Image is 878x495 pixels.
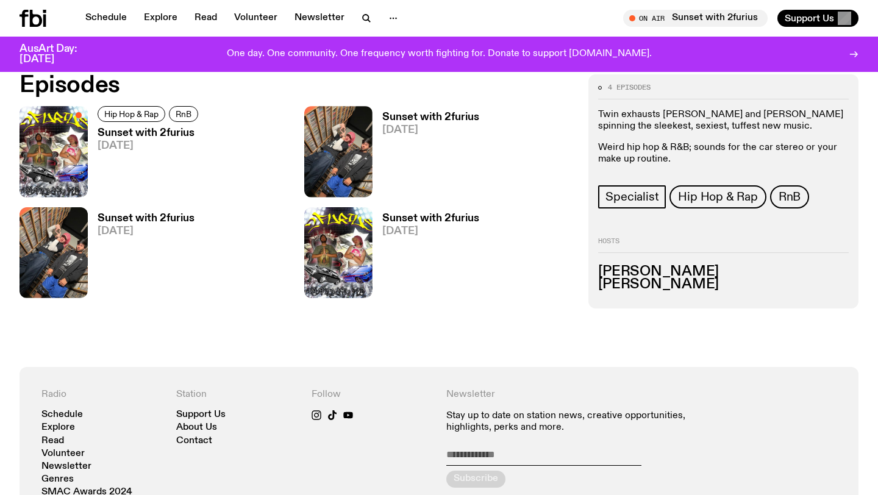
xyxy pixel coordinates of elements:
span: [DATE] [382,226,479,237]
a: Genres [41,475,74,484]
a: Read [41,436,64,446]
a: Sunset with 2furius[DATE] [373,112,479,197]
h4: Station [176,389,296,401]
span: [DATE] [382,125,479,135]
h3: Sunset with 2furius [98,213,195,224]
span: Hip Hop & Rap [678,190,757,204]
a: Newsletter [41,462,91,471]
a: Sunset with 2furius[DATE] [373,213,479,298]
p: Weird hip hop & R&B; sounds for the car stereo or your make up routine. [598,142,849,165]
h3: Sunset with 2furius [382,112,479,123]
a: Schedule [78,10,134,27]
h3: [PERSON_NAME] [598,278,849,291]
a: Specialist [598,185,666,208]
span: RnB [779,190,801,204]
a: Hip Hop & Rap [669,185,766,208]
a: Volunteer [227,10,285,27]
p: Stay up to date on station news, creative opportunities, highlights, perks and more. [446,410,702,433]
a: Support Us [176,410,226,419]
a: RnB [169,106,198,122]
p: Twin exhausts [PERSON_NAME] and [PERSON_NAME] spinning the sleekest, sexiest, tuffest new music. [598,109,849,132]
a: About Us [176,423,217,432]
a: Sunset with 2furius[DATE] [88,213,195,298]
span: Specialist [605,190,659,204]
span: 4 episodes [608,84,651,91]
img: In the style of cheesy 2000s hip hop mixtapes - Mateo on the left has his hands clapsed in prayer... [304,207,373,298]
a: Explore [41,423,75,432]
h3: Sunset with 2furius [382,213,479,224]
a: Newsletter [287,10,352,27]
span: Support Us [785,13,834,24]
p: One day. One community. One frequency worth fighting for. Donate to support [DOMAIN_NAME]. [227,49,652,60]
span: [DATE] [98,226,195,237]
h4: Radio [41,389,162,401]
button: Support Us [777,10,858,27]
button: Subscribe [446,471,505,488]
a: Sunset with 2furius[DATE] [88,128,202,197]
h4: Follow [312,389,432,401]
a: Read [187,10,224,27]
a: RnB [770,185,809,208]
a: Volunteer [41,449,85,458]
img: In the style of cheesy 2000s hip hop mixtapes - Mateo on the left has his hands clapsed in prayer... [20,106,88,197]
a: Explore [137,10,185,27]
span: Hip Hop & Rap [104,109,159,118]
h2: Episodes [20,74,574,96]
h3: AusArt Day: [DATE] [20,44,98,65]
h3: Sunset with 2furius [98,128,202,138]
span: RnB [176,109,191,118]
h4: Newsletter [446,389,702,401]
a: Contact [176,436,212,446]
button: On AirSunset with 2furius [623,10,768,27]
a: Hip Hop & Rap [98,106,165,122]
span: [DATE] [98,141,202,151]
a: Schedule [41,410,83,419]
h2: Hosts [598,238,849,252]
h3: [PERSON_NAME] [598,265,849,279]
